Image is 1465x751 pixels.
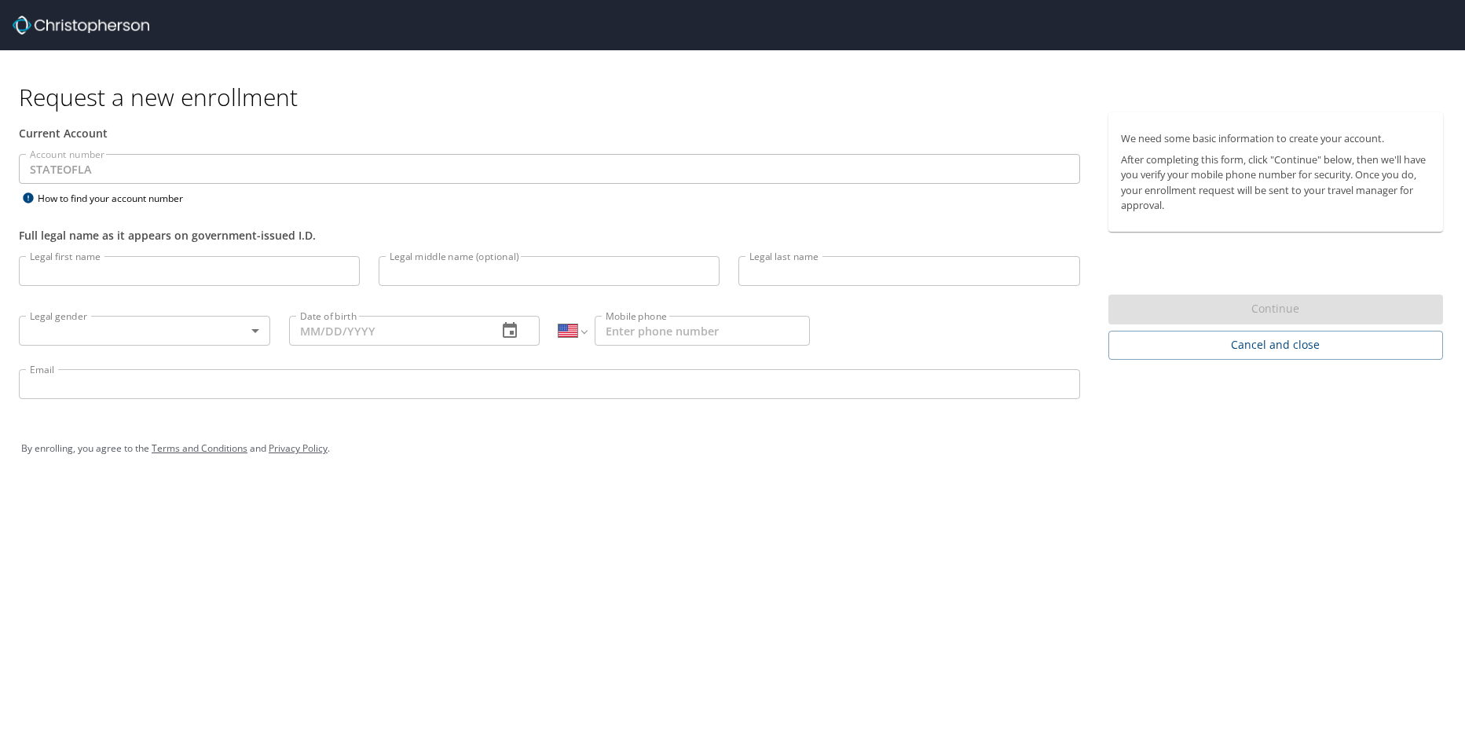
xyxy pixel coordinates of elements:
div: By enrolling, you agree to the and . [21,429,1444,468]
button: Cancel and close [1108,331,1443,360]
div: How to find your account number [19,189,215,208]
div: Current Account [19,125,1080,141]
input: Enter phone number [595,316,810,346]
img: cbt logo [13,16,149,35]
p: After completing this form, click "Continue" below, then we'll have you verify your mobile phone ... [1121,152,1430,213]
span: Cancel and close [1121,335,1430,355]
div: Full legal name as it appears on government-issued I.D. [19,227,1080,244]
h1: Request a new enrollment [19,82,1456,112]
p: We need some basic information to create your account. [1121,131,1430,146]
a: Privacy Policy [269,441,328,455]
a: Terms and Conditions [152,441,247,455]
input: MM/DD/YYYY [289,316,485,346]
div: ​ [19,316,270,346]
